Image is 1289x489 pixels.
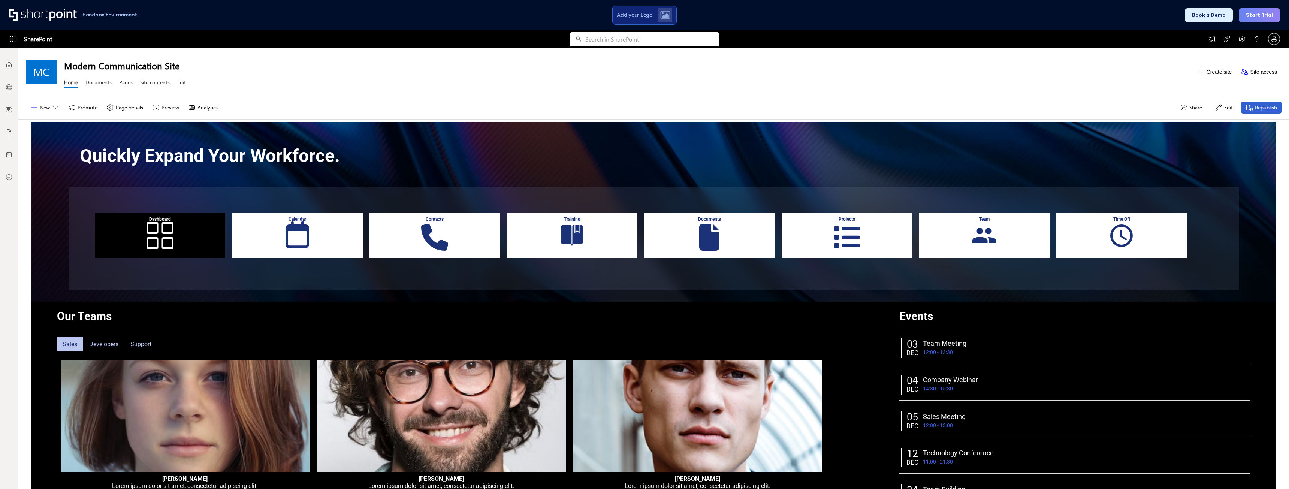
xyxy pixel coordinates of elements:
a: Home [64,79,78,88]
h1: Modern Communication Site [64,60,1193,72]
div: Time Off [1058,217,1185,222]
strong: Our Teams [57,310,112,323]
a: Pages [119,79,133,88]
div: 05 [906,413,918,422]
button: Analytics [184,102,222,114]
div: DEC [906,423,918,429]
div: 12:00 - 13:00 [923,422,1249,429]
button: Promote [64,102,102,114]
div: [PERSON_NAME] [320,475,563,482]
div: 11:00 - 21:30 [923,458,1249,466]
div: DEC [906,386,918,393]
div: Support [125,337,157,351]
button: Preview [148,102,184,114]
button: Create site [1193,66,1237,78]
div: 04 [906,377,918,386]
a: Site contents [140,79,170,88]
a: Documents [85,79,112,88]
button: Edit [1210,102,1237,114]
h1: Sandbox Environment [82,13,137,17]
div: Company Webinar [923,375,1249,385]
div: [PERSON_NAME] [576,475,819,482]
div: Documents [646,217,773,222]
div: Training [509,217,636,222]
div: Sales Meeting [923,411,1249,422]
div: Technology Conference [923,448,1249,458]
img: Upload logo [660,11,670,19]
span: Quickly Expand Your Workforce. [80,145,340,166]
button: Share [1175,102,1207,114]
div: Team Meeting [923,338,1249,348]
button: Site access [1236,66,1282,78]
div: Developers [84,337,124,351]
button: Start Trial [1239,8,1280,22]
div: 03 [906,340,918,349]
input: Search in SharePoint [585,32,719,46]
span: MC [33,66,49,78]
div: Sales [57,337,83,351]
div: [PERSON_NAME] [64,475,307,482]
div: 14:30 - 15:30 [923,385,1249,393]
div: 12:00 - 13:30 [923,348,1249,356]
span: Add your Logo: [617,12,653,18]
a: Edit [177,79,186,88]
div: DEC [906,459,918,466]
button: New [26,102,64,114]
span: SharePoint [24,30,52,48]
button: Republish [1241,102,1282,114]
div: Calendar [234,217,361,222]
div: Team [921,217,1048,222]
button: Book a Demo [1185,8,1233,22]
div: Projects [784,217,911,222]
strong: Events [899,310,933,323]
div: Dashboard [97,217,224,222]
div: 12 [906,450,918,459]
div: DEC [906,350,918,356]
button: Page details [102,102,148,114]
div: Contacts [371,217,498,222]
iframe: Chat Widget [1154,402,1289,489]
